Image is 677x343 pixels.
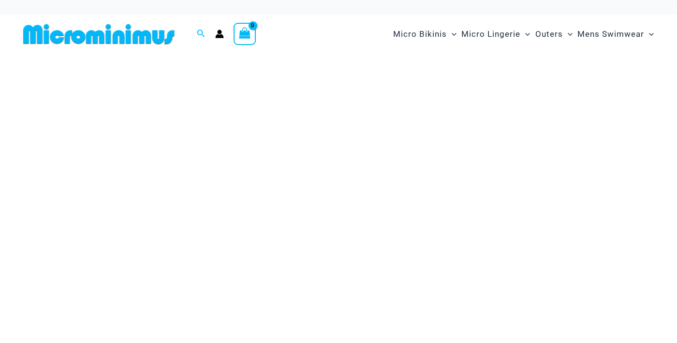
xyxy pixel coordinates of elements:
[389,18,658,50] nav: Site Navigation
[577,22,644,47] span: Mens Swimwear
[535,22,563,47] span: Outers
[459,19,532,49] a: Micro LingerieMenu ToggleMenu Toggle
[563,22,573,47] span: Menu Toggle
[391,19,459,49] a: Micro BikinisMenu ToggleMenu Toggle
[197,28,206,40] a: Search icon link
[533,19,575,49] a: OutersMenu ToggleMenu Toggle
[461,22,520,47] span: Micro Lingerie
[19,23,178,45] img: MM SHOP LOGO FLAT
[644,22,654,47] span: Menu Toggle
[447,22,456,47] span: Menu Toggle
[234,23,256,45] a: View Shopping Cart, empty
[520,22,530,47] span: Menu Toggle
[215,30,224,38] a: Account icon link
[575,19,656,49] a: Mens SwimwearMenu ToggleMenu Toggle
[393,22,447,47] span: Micro Bikinis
